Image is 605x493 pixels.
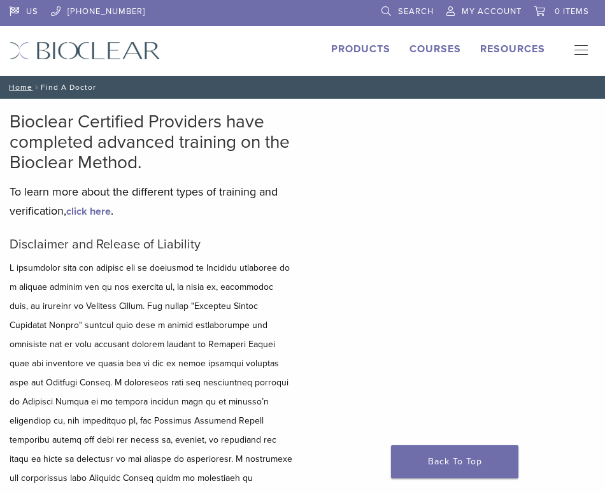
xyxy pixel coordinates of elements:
[564,41,595,61] nav: Primary Navigation
[398,6,434,17] span: Search
[10,41,160,60] img: Bioclear
[32,84,41,90] span: /
[10,111,293,173] h2: Bioclear Certified Providers have completed advanced training on the Bioclear Method.
[5,83,32,92] a: Home
[409,43,461,55] a: Courses
[10,237,293,252] h5: Disclaimer and Release of Liability
[480,43,545,55] a: Resources
[331,43,390,55] a: Products
[10,182,293,220] p: To learn more about the different types of training and verification, .
[66,205,111,218] a: click here
[391,445,518,478] a: Back To Top
[462,6,522,17] span: My Account
[555,6,589,17] span: 0 items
